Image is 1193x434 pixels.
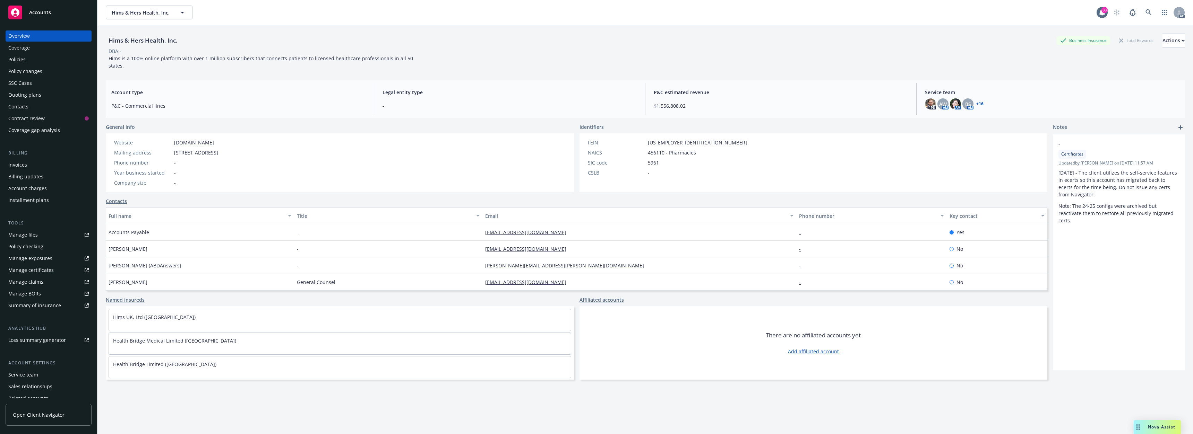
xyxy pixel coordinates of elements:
[6,220,92,227] div: Tools
[1162,34,1185,47] div: Actions
[799,246,806,252] a: -
[109,212,284,220] div: Full name
[6,265,92,276] a: Manage certificates
[1116,36,1157,45] div: Total Rewards
[8,183,47,194] div: Account charges
[1058,140,1161,147] span: -
[8,171,43,182] div: Billing updates
[383,89,637,96] span: Legal entity type
[294,207,482,224] button: Title
[8,30,30,42] div: Overview
[925,98,936,109] img: photo
[588,149,645,156] div: NAICS
[109,47,121,55] div: DBA: -
[6,229,92,240] a: Manage files
[1148,424,1175,430] span: Nova Assist
[174,139,214,146] a: [DOMAIN_NAME]
[6,300,92,311] a: Summary of insurance
[6,113,92,124] a: Contract review
[8,113,45,124] div: Contract review
[6,183,92,194] a: Account charges
[1162,34,1185,47] button: Actions
[1134,420,1181,434] button: Nova Assist
[297,278,335,286] span: General Counsel
[6,288,92,299] a: Manage BORs
[114,149,171,156] div: Mailing address
[8,78,32,89] div: SSC Cases
[485,212,786,220] div: Email
[1101,7,1108,13] div: 33
[29,10,51,15] span: Accounts
[1058,169,1179,198] p: [DATE] - The client utilizes the self-service features in ecerts so this account has migrated bac...
[956,278,963,286] span: No
[648,169,650,176] span: -
[648,139,747,146] span: [US_EMPLOYER_IDENTIFICATION_NUMBER]
[174,169,176,176] span: -
[1126,6,1140,19] a: Report a Bug
[8,265,54,276] div: Manage certificates
[8,369,38,380] div: Service team
[106,36,180,45] div: Hims & Hers Health, Inc.
[6,195,92,206] a: Installment plans
[485,262,650,269] a: [PERSON_NAME][EMAIL_ADDRESS][PERSON_NAME][DOMAIN_NAME]
[106,197,127,205] a: Contacts
[6,101,92,112] a: Contacts
[8,381,52,392] div: Sales relationships
[485,279,572,285] a: [EMAIL_ADDRESS][DOMAIN_NAME]
[1110,6,1124,19] a: Start snowing
[799,279,806,285] a: -
[114,179,171,186] div: Company size
[6,335,92,346] a: Loss summary generator
[8,42,30,53] div: Coverage
[6,241,92,252] a: Policy checking
[1176,123,1185,132] a: add
[8,393,48,404] div: Related accounts
[1058,160,1179,166] span: Updated by [PERSON_NAME] on [DATE] 11:57 AM
[648,149,696,156] span: 456110 - Pharmacies
[1053,134,1185,230] div: -CertificatesUpdatedby [PERSON_NAME] on [DATE] 11:57 AM[DATE] - The client utilizes the self-serv...
[109,229,149,236] span: Accounts Payable
[976,102,984,106] a: +16
[1158,6,1171,19] a: Switch app
[485,229,572,236] a: [EMAIL_ADDRESS][DOMAIN_NAME]
[106,296,145,303] a: Named insureds
[6,360,92,366] div: Account settings
[6,393,92,404] a: Related accounts
[6,3,92,22] a: Accounts
[6,42,92,53] a: Coverage
[8,300,61,311] div: Summary of insurance
[8,66,42,77] div: Policy changes
[947,207,1047,224] button: Key contact
[106,207,294,224] button: Full name
[113,314,196,320] a: Hims UK, Ltd ([GEOGRAPHIC_DATA])
[925,89,1179,96] span: Service team
[1057,36,1110,45] div: Business Insurance
[6,54,92,65] a: Policies
[174,179,176,186] span: -
[109,245,147,253] span: [PERSON_NAME]
[956,245,963,253] span: No
[588,159,645,166] div: SIC code
[106,6,192,19] button: Hims & Hers Health, Inc.
[1142,6,1156,19] a: Search
[799,262,806,269] a: -
[297,229,299,236] span: -
[111,89,366,96] span: Account type
[297,212,472,220] div: Title
[6,125,92,136] a: Coverage gap analysis
[6,150,92,157] div: Billing
[109,278,147,286] span: [PERSON_NAME]
[6,276,92,287] a: Manage claims
[6,89,92,100] a: Quoting plans
[6,253,92,264] span: Manage exposures
[383,102,637,109] span: -
[297,245,299,253] span: -
[8,288,41,299] div: Manage BORs
[588,169,645,176] div: CSLB
[766,331,861,339] span: There are no affiliated accounts yet
[6,159,92,170] a: Invoices
[111,102,366,109] span: P&C - Commercial lines
[114,169,171,176] div: Year business started
[109,262,181,269] span: [PERSON_NAME] (ABDAnswers)
[580,123,604,131] span: Identifiers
